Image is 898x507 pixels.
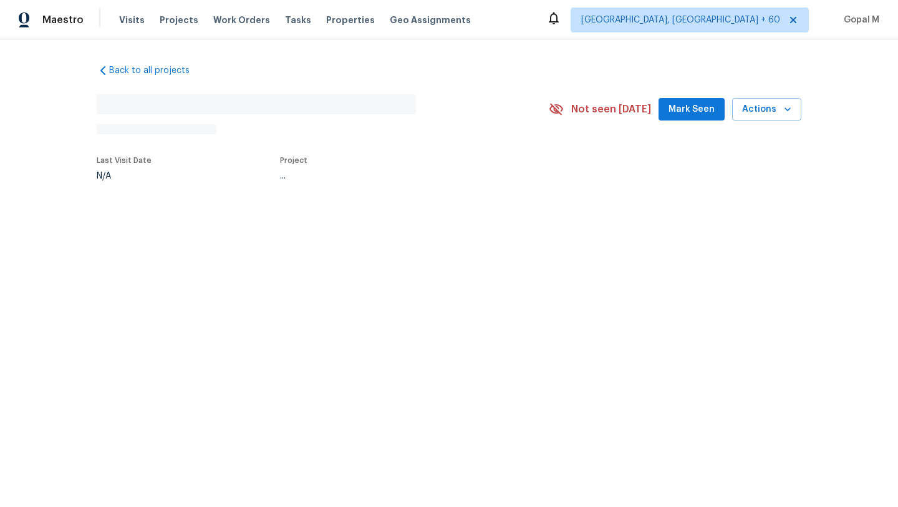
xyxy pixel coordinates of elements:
span: Work Orders [213,14,270,26]
button: Actions [732,98,801,121]
span: [GEOGRAPHIC_DATA], [GEOGRAPHIC_DATA] + 60 [581,14,780,26]
span: Gopal M [839,14,879,26]
div: N/A [97,172,152,180]
span: Not seen [DATE] [571,103,651,116]
span: Project [280,157,307,164]
span: Last Visit Date [97,157,152,164]
a: Back to all projects [97,64,216,77]
button: Mark Seen [659,98,725,121]
span: Projects [160,14,198,26]
span: Maestro [42,14,84,26]
span: Mark Seen [669,102,715,117]
span: Geo Assignments [390,14,471,26]
span: Tasks [285,16,311,24]
div: ... [280,172,519,180]
span: Properties [326,14,375,26]
span: Actions [742,102,791,117]
span: Visits [119,14,145,26]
